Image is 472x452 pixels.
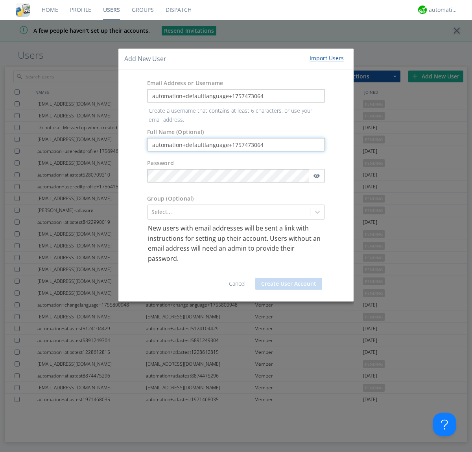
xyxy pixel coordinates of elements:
label: Group (Optional) [147,195,194,203]
label: Full Name (Optional) [147,128,204,136]
label: Email Address or Username [147,80,223,87]
button: Create User Account [255,278,322,290]
img: cddb5a64eb264b2086981ab96f4c1ba7 [16,3,30,17]
div: Import Users [310,54,344,62]
h4: Add New User [124,54,166,63]
div: automation+atlas [429,6,458,14]
label: Password [147,159,174,167]
a: Cancel [229,280,245,287]
img: d2d01cd9b4174d08988066c6d424eccd [418,6,427,14]
input: e.g. email@address.com, Housekeeping1 [147,89,325,103]
input: Julie Appleseed [147,138,325,151]
p: New users with email addresses will be sent a link with instructions for setting up their account... [148,223,324,264]
p: Create a username that contains at least 6 characters, or use your email address. [143,107,329,125]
